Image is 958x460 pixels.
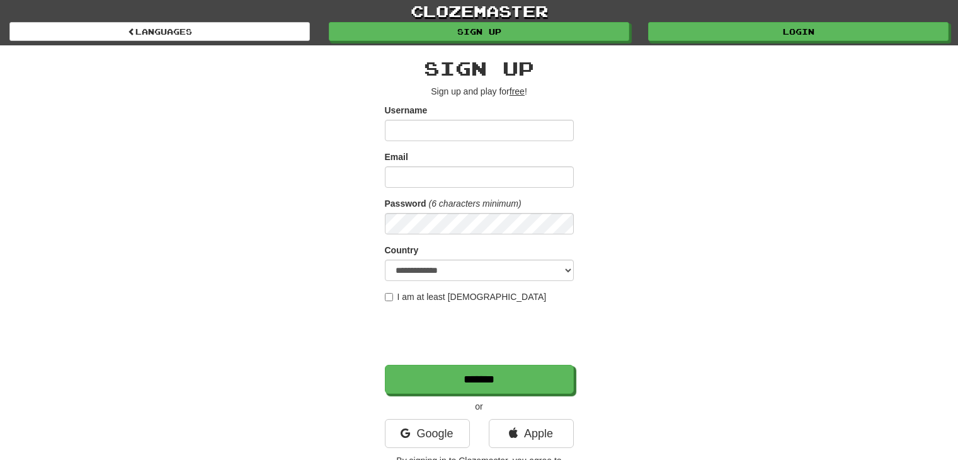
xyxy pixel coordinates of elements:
a: Sign up [329,22,629,41]
label: Password [385,197,426,210]
label: Username [385,104,428,117]
u: free [510,86,525,96]
a: Google [385,419,470,448]
label: Email [385,151,408,163]
a: Login [648,22,949,41]
p: or [385,400,574,413]
label: I am at least [DEMOGRAPHIC_DATA] [385,290,547,303]
p: Sign up and play for ! [385,85,574,98]
em: (6 characters minimum) [429,198,522,209]
iframe: reCAPTCHA [385,309,576,359]
h2: Sign up [385,58,574,79]
label: Country [385,244,419,256]
input: I am at least [DEMOGRAPHIC_DATA] [385,293,393,301]
a: Apple [489,419,574,448]
a: Languages [9,22,310,41]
